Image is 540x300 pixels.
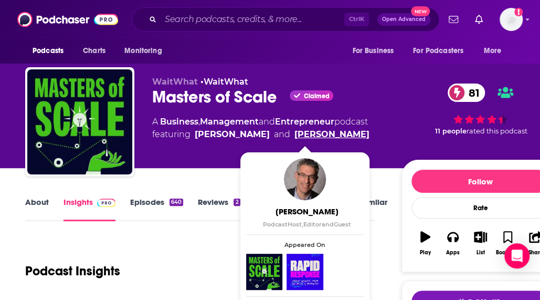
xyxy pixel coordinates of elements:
[467,224,494,262] button: List
[198,117,200,127] span: ,
[344,13,369,26] span: Ctrl K
[200,77,248,87] span: •
[246,254,282,290] img: Masters of Scale
[198,197,240,221] a: Reviews2
[446,250,460,256] div: Apps
[411,224,439,262] button: Play
[200,117,259,127] a: Management
[322,221,334,228] span: and
[170,199,183,206] div: 640
[377,13,430,26] button: Open AdvancedNew
[259,117,275,127] span: and
[294,128,369,141] a: Bob Safian
[303,94,329,99] span: Claimed
[458,84,485,102] span: 81
[494,224,522,262] button: Bookmark
[476,250,484,256] div: List
[411,6,430,16] span: New
[495,250,520,256] div: Bookmark
[484,44,502,58] span: More
[152,116,369,141] div: A podcast
[25,197,49,221] a: About
[83,44,105,58] span: Charts
[284,158,326,200] img: Bob Safian
[467,127,527,135] span: rated this podcast
[132,7,439,32] div: Search podcasts, credits, & more...
[130,197,183,221] a: Episodes640
[361,197,387,221] a: Similar
[406,41,479,61] button: open menu
[382,17,426,22] span: Open Advanced
[124,44,162,58] span: Monitoring
[161,11,344,28] input: Search podcasts, credits, & more...
[248,206,366,216] span: [PERSON_NAME]
[504,243,530,268] div: Open Intercom Messenger
[500,8,523,31] button: Show profile menu
[27,69,132,174] img: Masters of Scale
[152,128,369,141] span: featuring
[63,197,115,221] a: InsightsPodchaser Pro
[234,199,240,206] div: 2
[275,117,334,127] a: Entrepreneur
[246,241,364,249] span: Appeared On
[477,41,515,61] button: open menu
[25,41,77,61] button: open menu
[160,117,198,127] a: Business
[345,41,407,61] button: open menu
[514,8,523,16] svg: Add a profile image
[274,128,290,141] span: and
[97,199,115,207] img: Podchaser Pro
[17,9,118,29] img: Podchaser - Follow, Share and Rate Podcasts
[435,127,467,135] span: 11 people
[302,221,303,228] span: ,
[471,11,487,28] a: Show notifications dropdown
[287,254,323,290] img: Rapid Response
[248,206,366,228] a: [PERSON_NAME]PodcastHost,EditorandGuest
[444,11,462,28] a: Show notifications dropdown
[448,84,485,102] a: 81
[500,8,523,31] img: User Profile
[152,77,198,87] span: WaitWhat
[420,250,431,256] div: Play
[352,44,394,58] span: For Business
[195,128,270,141] a: Reid Hoffman
[33,44,63,58] span: Podcasts
[25,263,120,279] h1: Podcast Insights
[117,41,175,61] button: open menu
[439,224,467,262] button: Apps
[204,77,248,87] a: WaitWhat
[413,44,463,58] span: For Podcasters
[263,221,351,228] span: Podcast Host Editor Guest
[500,8,523,31] span: Logged in as LBPublicity2
[76,41,112,61] a: Charts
